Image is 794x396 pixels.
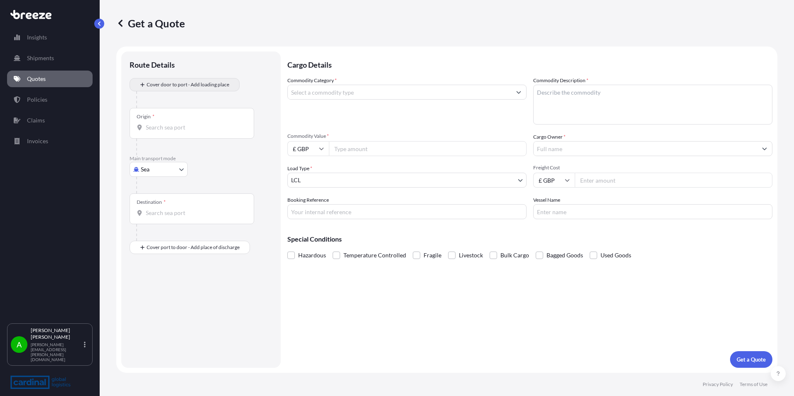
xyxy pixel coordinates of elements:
label: Vessel Name [533,196,560,204]
button: LCL [287,173,527,188]
a: Invoices [7,133,93,149]
a: Shipments [7,50,93,66]
input: Type amount [329,141,527,156]
input: Full name [534,141,757,156]
span: Bagged Goods [546,249,583,262]
input: Select a commodity type [288,85,511,100]
span: Used Goods [600,249,631,262]
span: Cover port to door - Add place of discharge [147,243,240,252]
a: Claims [7,112,93,129]
a: Terms of Use [740,381,767,388]
label: Commodity Category [287,76,337,85]
p: [PERSON_NAME][EMAIL_ADDRESS][PERSON_NAME][DOMAIN_NAME] [31,342,82,362]
input: Origin [146,123,244,132]
p: Invoices [27,137,48,145]
button: Cover port to door - Add place of discharge [130,241,250,254]
span: Fragile [424,249,441,262]
p: Route Details [130,60,175,70]
p: Main transport mode [130,155,272,162]
input: Enter name [533,204,772,219]
span: Cover door to port - Add loading place [147,81,229,89]
button: Cover door to port - Add loading place [130,78,240,91]
p: Policies [27,95,47,104]
p: Insights [27,33,47,42]
span: Commodity Value [287,133,527,139]
p: Get a Quote [737,355,766,364]
img: organization-logo [10,376,71,389]
a: Privacy Policy [703,381,733,388]
span: Load Type [287,164,312,173]
p: [PERSON_NAME] [PERSON_NAME] [31,327,82,340]
span: Temperature Controlled [343,249,406,262]
a: Policies [7,91,93,108]
label: Cargo Owner [533,133,566,141]
p: Get a Quote [116,17,185,30]
p: Claims [27,116,45,125]
div: Origin [137,113,154,120]
span: LCL [291,176,301,184]
button: Get a Quote [730,351,772,368]
div: Destination [137,199,166,205]
input: Your internal reference [287,204,527,219]
p: Shipments [27,54,54,62]
span: A [17,340,22,349]
a: Quotes [7,71,93,87]
span: Freight Cost [533,164,772,171]
button: Show suggestions [757,141,772,156]
input: Enter amount [575,173,772,188]
label: Commodity Description [533,76,588,85]
button: Show suggestions [511,85,526,100]
p: Special Conditions [287,236,772,242]
button: Select transport [130,162,188,177]
p: Quotes [27,75,46,83]
a: Insights [7,29,93,46]
span: Sea [141,165,149,174]
span: Livestock [459,249,483,262]
p: Cargo Details [287,51,772,76]
label: Booking Reference [287,196,329,204]
input: Destination [146,209,244,217]
span: Bulk Cargo [500,249,529,262]
span: Hazardous [298,249,326,262]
